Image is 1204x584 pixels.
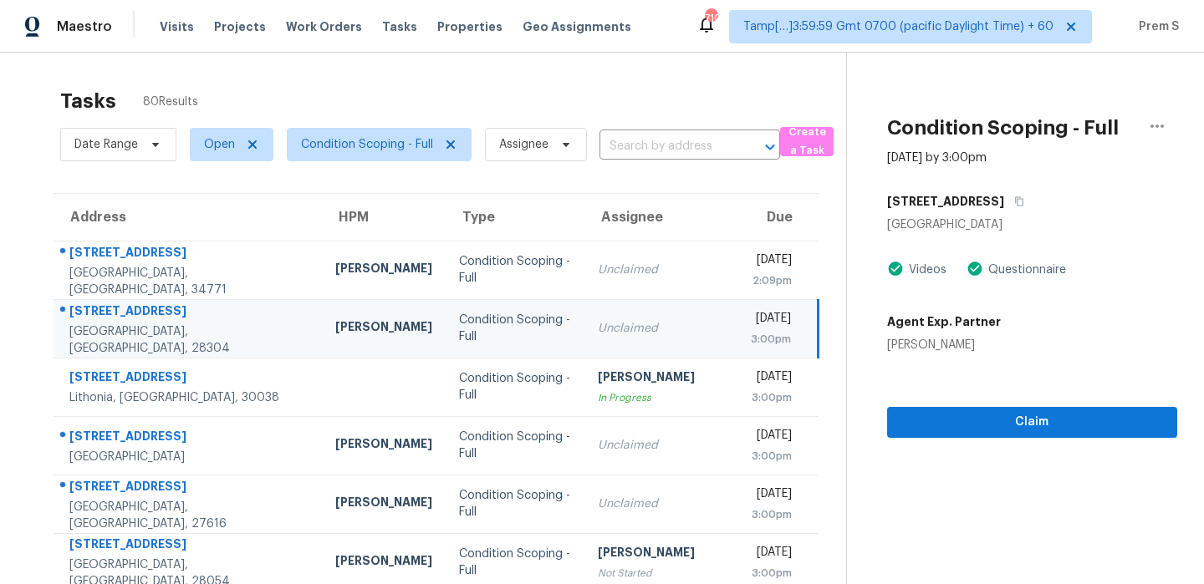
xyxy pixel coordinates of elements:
div: 3:00pm [751,565,793,581]
div: Condition Scoping - Full [459,370,570,404]
div: Condition Scoping - Full [459,546,570,579]
span: Projects [214,18,266,35]
th: Due [737,194,819,241]
div: [DATE] [751,544,793,565]
div: Unclaimed [598,437,724,454]
div: [GEOGRAPHIC_DATA], [GEOGRAPHIC_DATA], 34771 [69,265,309,298]
span: 80 Results [143,94,198,110]
div: Lithonia, [GEOGRAPHIC_DATA], 30038 [69,389,309,406]
span: Tasks [382,21,417,33]
div: [DATE] [751,485,793,506]
img: Artifact Present Icon [887,260,904,277]
span: Prem S [1132,18,1179,35]
div: Condition Scoping - Full [459,312,570,345]
div: [DATE] [751,251,793,272]
span: Open [204,136,235,153]
span: Claim [900,412,1164,433]
span: Work Orders [286,18,362,35]
span: Tamp[…]3:59:59 Gmt 0700 (pacific Daylight Time) + 60 [743,18,1053,35]
span: Visits [160,18,194,35]
div: 3:00pm [751,389,793,406]
div: 2:09pm [751,272,793,289]
th: Assignee [584,194,737,241]
div: [STREET_ADDRESS] [69,428,309,449]
h2: Condition Scoping - Full [887,119,1119,136]
div: [PERSON_NAME] [598,368,724,389]
button: Open [758,135,782,159]
button: Create a Task [780,127,834,156]
div: [DATE] by 3:00pm [887,150,987,166]
div: [PERSON_NAME] [598,544,724,565]
div: [PERSON_NAME] [335,494,432,515]
span: Maestro [57,18,112,35]
div: [STREET_ADDRESS] [69,244,309,265]
span: Geo Assignments [523,18,631,35]
span: Assignee [499,136,548,153]
h5: Agent Exp. Partner [887,313,1001,330]
div: Condition Scoping - Full [459,429,570,462]
div: Unclaimed [598,495,724,512]
div: [STREET_ADDRESS] [69,536,309,556]
div: [STREET_ADDRESS] [69,302,309,323]
img: Artifact Present Icon [967,260,983,277]
div: 710 [705,10,717,27]
div: 3:00pm [751,448,793,465]
div: Unclaimed [598,262,724,278]
div: [PERSON_NAME] [335,552,432,573]
div: [PERSON_NAME] [887,337,1001,353]
div: Condition Scoping - Full [459,253,570,287]
span: Create a Task [788,123,825,161]
div: [PERSON_NAME] [335,318,432,339]
th: HPM [322,194,446,241]
div: Videos [904,262,946,278]
div: [STREET_ADDRESS] [69,368,309,389]
span: Condition Scoping - Full [301,136,433,153]
div: [DATE] [751,310,791,331]
div: [PERSON_NAME] [335,260,432,281]
div: [STREET_ADDRESS] [69,478,309,499]
th: Type [446,194,584,241]
div: In Progress [598,389,724,406]
div: 3:00pm [751,506,793,523]
span: Date Range [74,136,138,153]
button: Claim [887,407,1177,438]
div: [GEOGRAPHIC_DATA] [69,449,309,465]
div: Questionnaire [983,262,1066,278]
input: Search by address [599,134,733,160]
th: Address [54,194,322,241]
div: [DATE] [751,427,793,448]
div: [GEOGRAPHIC_DATA], [GEOGRAPHIC_DATA], 27616 [69,499,309,532]
div: 3:00pm [751,331,791,348]
div: [DATE] [751,368,793,389]
h2: Tasks [60,93,116,109]
div: [GEOGRAPHIC_DATA] [887,216,1177,233]
div: Condition Scoping - Full [459,487,570,521]
div: Unclaimed [598,320,724,337]
div: [GEOGRAPHIC_DATA], [GEOGRAPHIC_DATA], 28304 [69,323,309,357]
div: Not Started [598,565,724,581]
h5: [STREET_ADDRESS] [887,193,1004,210]
button: Copy Address [1004,186,1027,216]
span: Properties [437,18,503,35]
div: [PERSON_NAME] [335,435,432,456]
